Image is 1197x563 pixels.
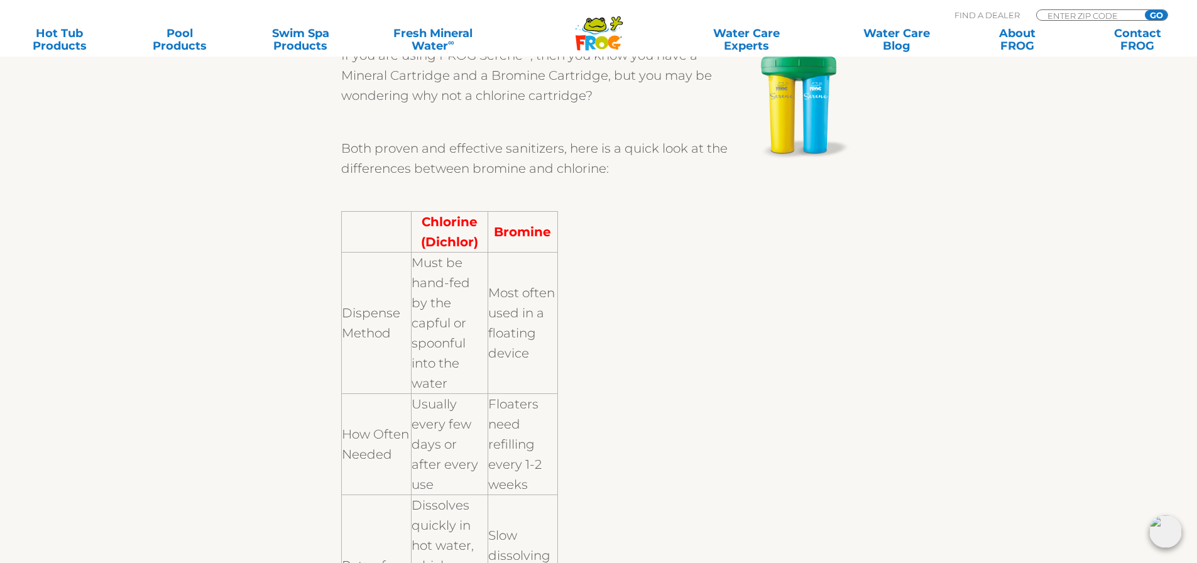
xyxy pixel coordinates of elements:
[523,46,530,58] sup: ®
[341,138,856,178] p: Both proven and effective sanitizers, here is a quick look at the differences between bromine and...
[341,394,411,495] td: How Often Needed
[421,214,478,249] strong: Chlorine (Dichlor)
[133,27,227,52] a: PoolProducts
[411,394,488,495] td: Usually every few days or after every use
[1149,515,1182,548] img: openIcon
[374,27,491,52] a: Fresh MineralWater∞
[954,9,1020,21] p: Find A Dealer
[488,394,557,495] td: Floaters need refilling every 1-2 weeks
[494,224,551,239] strong: Bromine
[850,27,943,52] a: Water CareBlog
[1091,27,1184,52] a: ContactFROG
[341,253,411,394] td: Dispense Method
[1145,10,1167,20] input: GO
[411,253,488,394] td: Must be hand-fed by the capful or spoonful into the water
[448,37,454,47] sup: ∞
[670,27,823,52] a: Water CareExperts
[254,27,347,52] a: Swim SpaProducts
[13,27,106,52] a: Hot TubProducts
[970,27,1064,52] a: AboutFROG
[1046,10,1131,21] input: Zip Code Form
[488,253,557,394] td: Most often used in a floating device
[341,45,856,106] p: If you are using FROG Serene , then you know you have a Mineral Cartridge and a Bromine Cartridge...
